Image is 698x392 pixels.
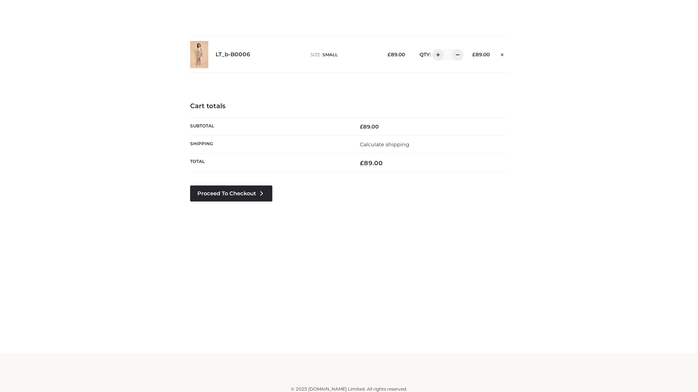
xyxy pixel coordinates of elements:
bdi: 89.00 [472,52,490,57]
span: £ [360,123,363,130]
bdi: 89.00 [360,123,379,130]
span: £ [388,52,391,57]
span: £ [360,159,364,167]
th: Shipping [190,135,349,153]
a: LT_b-B0006 [216,51,250,58]
bdi: 89.00 [360,159,383,167]
a: Calculate shipping [360,141,409,148]
a: Remove this item [497,49,508,58]
h4: Cart totals [190,102,508,110]
th: Total [190,154,349,173]
img: LT_b-B0006 - SMALL [190,41,208,68]
p: size : [310,52,376,58]
span: £ [472,52,476,57]
div: QTY: [412,49,461,61]
th: Subtotal [190,118,349,135]
bdi: 89.00 [388,52,405,57]
span: SMALL [322,52,338,57]
a: Proceed to Checkout [190,185,272,201]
